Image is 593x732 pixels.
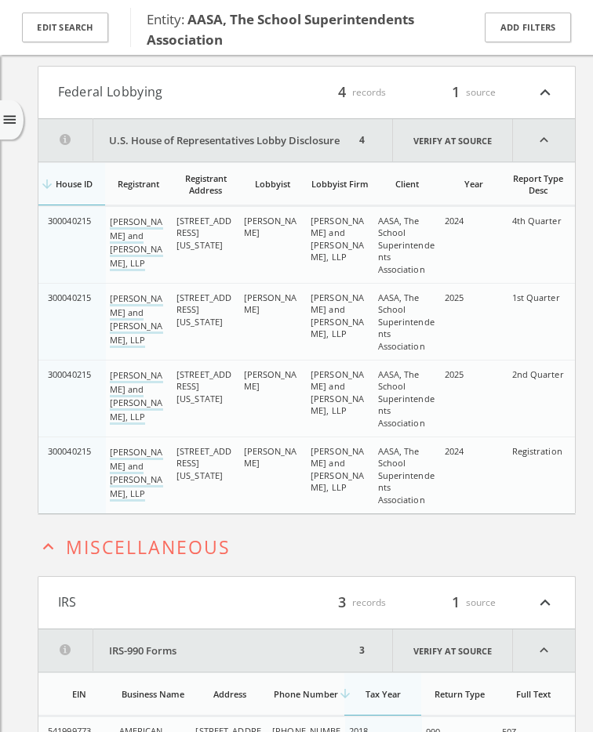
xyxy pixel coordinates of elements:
[311,215,364,263] span: [PERSON_NAME] and [PERSON_NAME], LLP
[292,82,386,103] div: records
[58,592,284,613] button: IRS
[48,178,102,190] div: House ID
[48,688,111,700] div: EIN
[243,368,296,392] span: [PERSON_NAME]
[272,688,341,700] div: Phone Number
[445,368,464,380] span: 2025
[292,592,386,613] div: records
[511,368,563,380] span: 2nd Quarter
[2,112,18,129] i: menu
[338,687,352,701] i: arrow_downward
[38,536,59,557] i: expand_less
[535,82,555,103] i: expand_less
[40,177,54,191] i: arrow_downward
[355,119,369,161] div: 4
[377,368,434,429] span: AASA, The School Superintendents Association
[109,369,162,425] a: [PERSON_NAME] and [PERSON_NAME], LLP
[348,688,417,700] div: Tax Year
[511,215,561,226] span: 4th Quarter
[445,292,464,303] span: 2025
[511,445,562,457] span: Registration
[38,629,355,672] button: IRS-990 Forms
[48,292,91,303] span: 300040215
[195,688,264,700] div: Address
[513,629,575,672] i: expand_less
[511,172,566,196] div: Report Type Desc
[445,445,464,457] span: 2024
[38,533,576,557] button: expand_lessMiscellaneous
[22,13,108,43] button: Edit Search
[377,215,434,275] span: AASA, The School Superintendents Association
[109,178,169,190] div: Registrant
[392,119,513,161] a: Verify at source
[402,592,496,613] div: source
[147,10,414,49] span: Entity:
[311,292,364,339] span: [PERSON_NAME] and [PERSON_NAME], LLP
[176,172,236,196] div: Registrant Address
[176,445,231,481] span: [STREET_ADDRESS][US_STATE]
[243,292,296,315] span: [PERSON_NAME]
[333,82,351,103] span: 4
[392,629,513,672] a: Verify at source
[311,368,364,416] span: [PERSON_NAME] and [PERSON_NAME], LLP
[109,216,162,271] a: [PERSON_NAME] and [PERSON_NAME], LLP
[333,592,351,613] span: 3
[118,688,187,700] div: Business Name
[377,292,434,352] span: AASA, The School Superintendents Association
[311,178,370,190] div: Lobbyist Firm
[485,13,571,43] button: Add Filters
[147,10,414,49] b: AASA, The School Superintendents Association
[243,445,296,469] span: [PERSON_NAME]
[535,592,555,613] i: expand_less
[176,292,231,328] span: [STREET_ADDRESS][US_STATE]
[445,215,464,226] span: 2024
[446,592,465,613] span: 1
[176,368,231,404] span: [STREET_ADDRESS][US_STATE]
[58,82,284,103] button: Federal Lobbying
[48,445,91,457] span: 300040215
[176,215,231,251] span: [STREET_ADDRESS][US_STATE]
[243,215,296,238] span: [PERSON_NAME]
[38,119,355,161] button: U.S. House of Representatives Lobby Disclosure
[511,292,559,303] span: 1st Quarter
[502,688,566,700] div: Full Text
[445,178,504,190] div: Year
[355,629,369,672] div: 3
[48,215,91,226] span: 300040215
[109,292,162,348] a: [PERSON_NAME] and [PERSON_NAME], LLP
[311,445,364,493] span: [PERSON_NAME] and [PERSON_NAME], LLP
[243,178,303,190] div: Lobbyist
[38,206,575,513] div: grid
[377,445,434,506] span: AASA, The School Superintendents Association
[48,368,91,380] span: 300040215
[425,688,494,700] div: Return Type
[377,178,437,190] div: Client
[402,82,496,103] div: source
[109,446,162,502] a: [PERSON_NAME] and [PERSON_NAME], LLP
[66,535,231,560] span: Miscellaneous
[446,82,465,103] span: 1
[513,119,575,161] i: expand_less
